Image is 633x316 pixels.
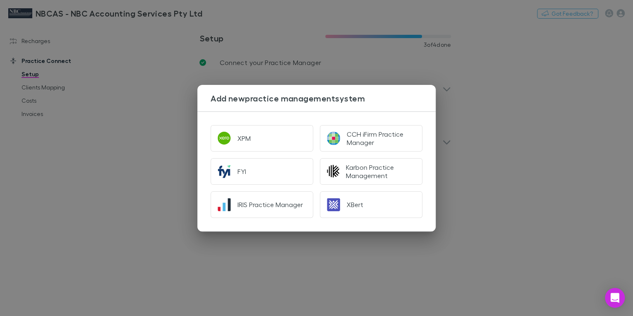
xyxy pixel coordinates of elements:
div: IRIS Practice Manager [237,200,303,209]
img: IRIS Practice Manager's Logo [218,198,231,211]
img: CCH iFirm Practice Manager's Logo [327,132,340,145]
img: XPM's Logo [218,132,231,145]
button: XBert [320,191,422,218]
div: XBert [347,200,363,209]
img: XBert's Logo [327,198,340,211]
button: IRIS Practice Manager [211,191,313,218]
button: Karbon Practice Management [320,158,422,185]
button: CCH iFirm Practice Manager [320,125,422,152]
div: FYI [237,167,246,176]
img: Karbon Practice Management's Logo [327,165,339,178]
h3: Add new practice management system [211,93,436,103]
div: XPM [237,134,251,142]
div: CCH iFirm Practice Manager [347,130,415,147]
button: XPM [211,125,313,152]
img: FYI's Logo [218,165,231,178]
div: Open Intercom Messenger [605,288,625,308]
button: FYI [211,158,313,185]
div: Karbon Practice Management [346,163,415,180]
